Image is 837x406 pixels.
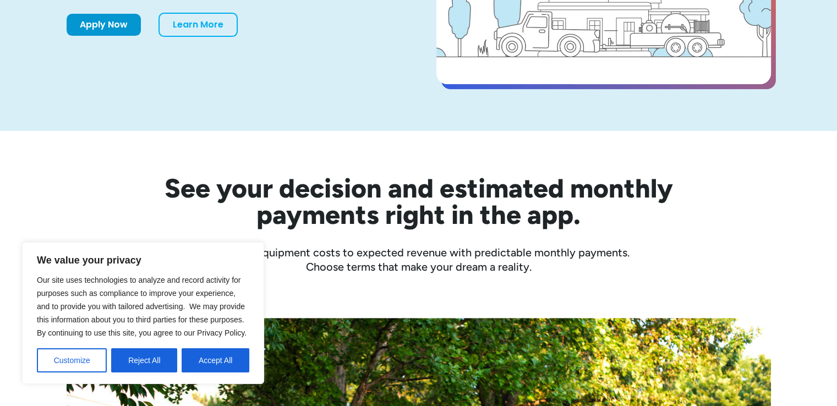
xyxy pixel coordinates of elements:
div: Compare equipment costs to expected revenue with predictable monthly payments. Choose terms that ... [67,245,771,274]
button: Reject All [111,348,177,372]
button: Accept All [182,348,249,372]
button: Customize [37,348,107,372]
a: Learn More [158,13,238,37]
h2: See your decision and estimated monthly payments right in the app. [111,175,727,228]
p: We value your privacy [37,254,249,267]
div: We value your privacy [22,242,264,384]
span: Our site uses technologies to analyze and record activity for purposes such as compliance to impr... [37,276,247,337]
a: Apply Now [67,14,141,36]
